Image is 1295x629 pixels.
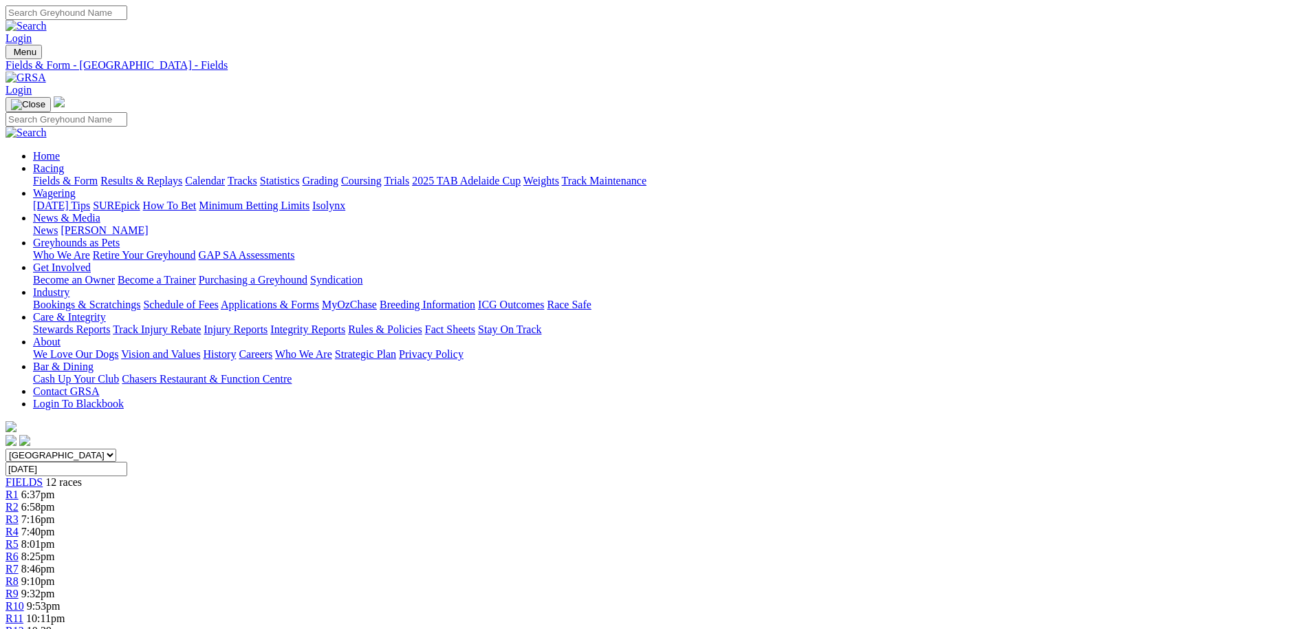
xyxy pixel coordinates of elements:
a: Privacy Policy [399,348,464,360]
a: Rules & Policies [348,323,422,335]
a: R7 [6,563,19,575]
div: Racing [33,175,1289,187]
a: Become an Owner [33,274,115,286]
a: R10 [6,600,24,612]
span: 7:16pm [21,513,55,525]
a: Bar & Dining [33,361,94,372]
a: Care & Integrity [33,311,106,323]
img: Search [6,20,47,32]
a: Syndication [310,274,362,286]
button: Toggle navigation [6,45,42,59]
a: Trials [384,175,409,186]
div: Care & Integrity [33,323,1289,336]
a: Isolynx [312,200,345,211]
a: Tracks [228,175,257,186]
a: R1 [6,489,19,500]
a: Injury Reports [204,323,268,335]
input: Search [6,112,127,127]
span: 8:01pm [21,538,55,550]
span: 8:46pm [21,563,55,575]
a: Home [33,150,60,162]
div: Industry [33,299,1289,311]
a: Careers [239,348,272,360]
a: Stay On Track [478,323,541,335]
span: 6:58pm [21,501,55,513]
a: News & Media [33,212,100,224]
span: 7:40pm [21,526,55,537]
a: Wagering [33,187,76,199]
a: [PERSON_NAME] [61,224,148,236]
a: Statistics [260,175,300,186]
img: GRSA [6,72,46,84]
a: Calendar [185,175,225,186]
div: Greyhounds as Pets [33,249,1289,262]
button: Toggle navigation [6,97,51,112]
img: logo-grsa-white.png [54,96,65,107]
a: Bookings & Scratchings [33,299,140,310]
div: Bar & Dining [33,373,1289,385]
a: Applications & Forms [221,299,319,310]
a: Race Safe [547,299,591,310]
div: Get Involved [33,274,1289,286]
a: R2 [6,501,19,513]
a: Stewards Reports [33,323,110,335]
a: FIELDS [6,476,43,488]
a: Track Injury Rebate [113,323,201,335]
a: MyOzChase [322,299,377,310]
a: Vision and Values [121,348,200,360]
a: We Love Our Dogs [33,348,118,360]
a: Login [6,32,32,44]
div: About [33,348,1289,361]
a: Get Involved [33,262,91,273]
span: 12 races [45,476,82,488]
a: R11 [6,612,23,624]
a: Who We Are [275,348,332,360]
a: R3 [6,513,19,525]
a: Chasers Restaurant & Function Centre [122,373,292,385]
a: Breeding Information [380,299,475,310]
span: 9:10pm [21,575,55,587]
a: Racing [33,162,64,174]
a: [DATE] Tips [33,200,90,211]
a: Purchasing a Greyhound [199,274,307,286]
a: Fields & Form - [GEOGRAPHIC_DATA] - Fields [6,59,1289,72]
a: 2025 TAB Adelaide Cup [412,175,521,186]
span: R9 [6,588,19,599]
a: How To Bet [143,200,197,211]
a: Fact Sheets [425,323,475,335]
a: R8 [6,575,19,587]
a: R6 [6,551,19,562]
a: GAP SA Assessments [199,249,295,261]
a: Login [6,84,32,96]
a: Greyhounds as Pets [33,237,120,248]
img: logo-grsa-white.png [6,421,17,432]
div: Wagering [33,200,1289,212]
a: Who We Are [33,249,90,261]
span: Menu [14,47,36,57]
span: 9:53pm [27,600,61,612]
a: Login To Blackbook [33,398,124,409]
a: News [33,224,58,236]
input: Select date [6,462,127,476]
a: SUREpick [93,200,140,211]
a: R4 [6,526,19,537]
a: About [33,336,61,348]
div: News & Media [33,224,1289,237]
a: Strategic Plan [335,348,396,360]
a: Contact GRSA [33,385,99,397]
a: Cash Up Your Club [33,373,119,385]
a: Fields & Form [33,175,98,186]
a: Industry [33,286,69,298]
a: Weights [523,175,559,186]
span: 10:11pm [26,612,65,624]
a: Track Maintenance [562,175,646,186]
